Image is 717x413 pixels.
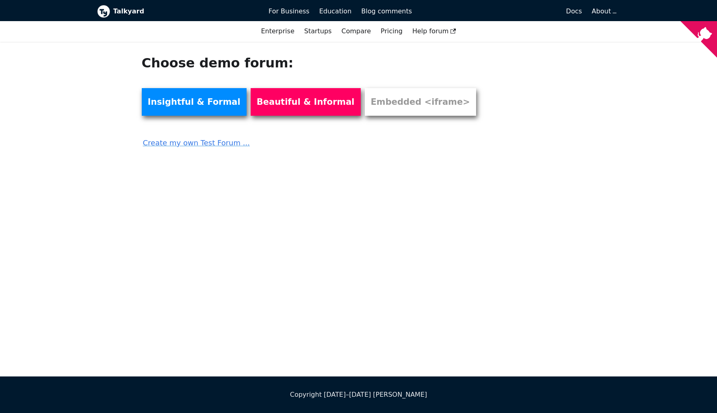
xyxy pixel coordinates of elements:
[113,6,258,17] b: Talkyard
[341,27,371,35] a: Compare
[142,55,486,71] h1: Choose demo forum:
[566,7,582,15] span: Docs
[256,24,299,38] a: Enterprise
[142,131,486,149] a: Create my own Test Forum ...
[264,4,314,18] a: For Business
[592,7,615,15] a: About
[356,4,417,18] a: Blog comments
[97,5,110,18] img: Talkyard logo
[269,7,310,15] span: For Business
[407,24,461,38] a: Help forum
[417,4,587,18] a: Docs
[365,88,476,116] a: Embedded <iframe>
[376,24,407,38] a: Pricing
[299,24,337,38] a: Startups
[361,7,412,15] span: Blog comments
[97,389,620,400] div: Copyright [DATE]–[DATE] [PERSON_NAME]
[314,4,357,18] a: Education
[319,7,352,15] span: Education
[251,88,361,116] a: Beautiful & Informal
[412,27,456,35] span: Help forum
[142,88,247,116] a: Insightful & Formal
[97,5,258,18] a: Talkyard logoTalkyard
